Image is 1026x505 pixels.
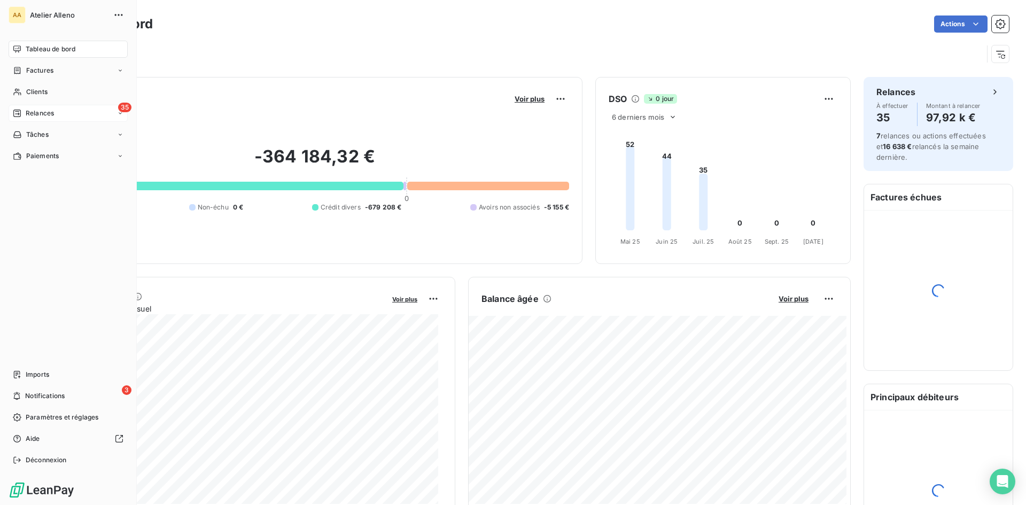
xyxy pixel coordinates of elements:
span: 3 [122,385,131,395]
div: Open Intercom Messenger [990,469,1015,494]
h6: Principaux débiteurs [864,384,1013,410]
span: Relances [26,108,54,118]
button: Voir plus [389,294,421,304]
span: Non-échu [198,203,229,212]
h4: 97,92 k € [926,109,981,126]
h2: -364 184,32 € [60,146,569,178]
tspan: Août 25 [728,238,752,245]
h6: Relances [876,86,915,98]
span: -679 208 € [365,203,402,212]
h6: Balance âgée [481,292,539,305]
span: 7 [876,131,881,140]
span: 0 jour [644,94,677,104]
span: 6 derniers mois [612,113,664,121]
span: Tableau de bord [26,44,75,54]
button: Voir plus [511,94,548,104]
span: Paramètres et réglages [26,413,98,422]
span: Voir plus [779,294,809,303]
span: Aide [26,434,40,444]
a: Aide [9,430,128,447]
h4: 35 [876,109,908,126]
h6: DSO [609,92,627,105]
img: Logo LeanPay [9,481,75,499]
tspan: Sept. 25 [765,238,789,245]
tspan: Juin 25 [656,238,678,245]
span: relances ou actions effectuées et relancés la semaine dernière. [876,131,986,161]
span: Crédit divers [321,203,361,212]
span: À effectuer [876,103,908,109]
tspan: Juil. 25 [693,238,714,245]
span: Factures [26,66,53,75]
span: Chiffre d'affaires mensuel [60,303,385,314]
span: Notifications [25,391,65,401]
span: Voir plus [515,95,545,103]
span: Imports [26,370,49,379]
button: Voir plus [775,294,812,304]
span: Voir plus [392,296,417,303]
button: Actions [934,15,988,33]
tspan: [DATE] [803,238,823,245]
span: Montant à relancer [926,103,981,109]
tspan: Mai 25 [620,238,640,245]
span: 0 € [233,203,243,212]
span: Tâches [26,130,49,139]
span: Paiements [26,151,59,161]
span: 35 [118,103,131,112]
span: Clients [26,87,48,97]
span: 16 638 € [883,142,912,151]
span: Avoirs non associés [479,203,540,212]
div: AA [9,6,26,24]
h6: Factures échues [864,184,1013,210]
span: Déconnexion [26,455,67,465]
span: 0 [405,194,409,203]
span: Atelier Alleno [30,11,107,19]
span: -5 155 € [544,203,569,212]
